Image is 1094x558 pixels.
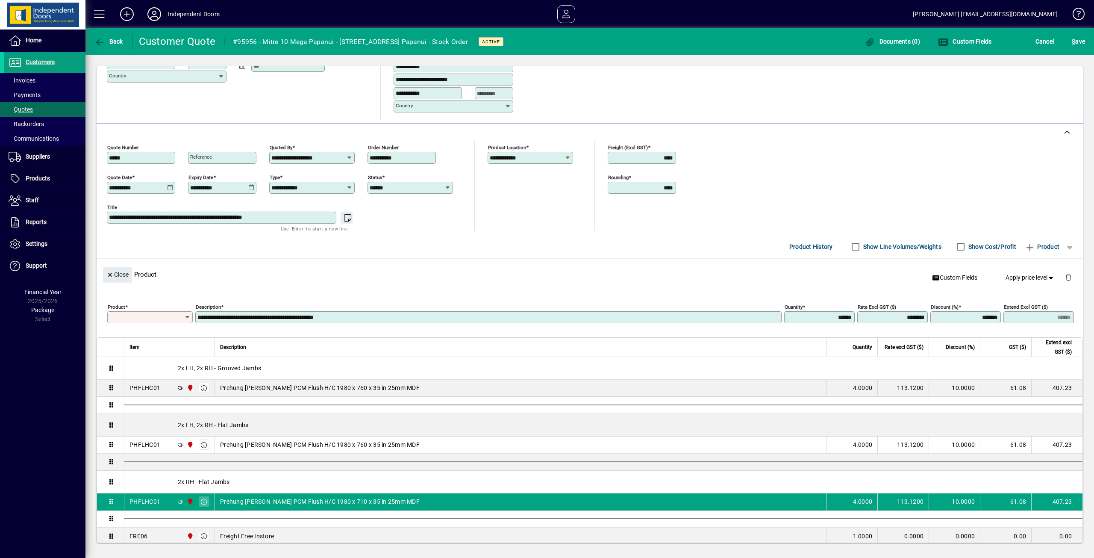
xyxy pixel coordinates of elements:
[4,212,85,233] a: Reports
[1072,38,1075,45] span: S
[853,532,873,540] span: 1.0000
[883,497,923,506] div: 113.1200
[185,383,194,393] span: Christchurch
[168,7,220,21] div: Independent Doors
[141,6,168,22] button: Profile
[1031,380,1082,397] td: 407.23
[108,304,125,310] mat-label: Product
[92,34,125,49] button: Back
[24,289,62,295] span: Financial Year
[129,384,160,392] div: PHFLHC01
[281,224,348,233] mat-hint: Use 'Enter' to start a new line
[103,267,132,283] button: Close
[85,34,132,49] app-page-header-button: Back
[9,77,35,84] span: Invoices
[1006,273,1055,282] span: Apply price level
[853,342,872,352] span: Quantity
[26,218,47,225] span: Reports
[488,144,526,150] mat-label: Product location
[4,117,85,131] a: Backorders
[220,440,420,449] span: Prehung [PERSON_NAME] PCM Flush H/C 1980 x 760 x 35 in 25mm MDF
[220,497,420,506] span: Prehung [PERSON_NAME] PCM Flush H/C 1980 x 710 x 35 in 25mm MDF
[1066,2,1083,30] a: Knowledge Base
[106,268,129,282] span: Close
[9,121,44,127] span: Backorders
[270,174,280,180] mat-label: Type
[980,437,1031,454] td: 61.08
[124,414,1082,436] div: 2x LH, 2x RH - Flat Jambs
[946,342,975,352] span: Discount (%)
[107,204,117,210] mat-label: Title
[1035,35,1054,48] span: Cancel
[107,144,139,150] mat-label: Quote number
[139,35,216,48] div: Customer Quote
[1031,437,1082,454] td: 407.23
[913,7,1058,21] div: [PERSON_NAME] [EMAIL_ADDRESS][DOMAIN_NAME]
[858,304,896,310] mat-label: Rate excl GST ($)
[4,102,85,117] a: Quotes
[980,528,1031,545] td: 0.00
[185,531,194,541] span: Christchurch
[396,103,413,109] mat-label: Country
[185,497,194,506] span: Christchurch
[1033,34,1056,49] button: Cancel
[1070,34,1087,49] button: Save
[929,437,980,454] td: 10.0000
[368,144,399,150] mat-label: Order number
[967,242,1016,251] label: Show Cost/Profit
[109,73,126,79] mat-label: Country
[929,380,980,397] td: 10.0000
[233,35,468,49] div: #95956 - Mitre 10 Mega Papanui - [STREET_ADDRESS] Papanui - Stock Order
[785,304,803,310] mat-label: Quantity
[608,144,648,150] mat-label: Freight (excl GST)
[220,384,420,392] span: Prehung [PERSON_NAME] PCM Flush H/C 1980 x 760 x 35 in 25mm MDF
[936,34,994,49] button: Custom Fields
[980,493,1031,511] td: 61.08
[883,440,923,449] div: 113.1200
[220,532,274,540] span: Freight Free Instore
[1058,273,1079,281] app-page-header-button: Delete
[4,168,85,189] a: Products
[853,440,873,449] span: 4.0000
[4,30,85,51] a: Home
[101,270,134,278] app-page-header-button: Close
[4,88,85,102] a: Payments
[786,239,836,254] button: Product History
[129,342,140,352] span: Item
[188,174,213,180] mat-label: Expiry date
[4,190,85,211] a: Staff
[129,497,160,506] div: PHFLHC01
[1025,240,1059,254] span: Product
[4,255,85,277] a: Support
[94,38,123,45] span: Back
[862,34,922,49] button: Documents (0)
[1072,35,1085,48] span: ave
[124,357,1082,379] div: 2x LH, 2x RH - Grooved Jambs
[9,92,41,98] span: Payments
[4,131,85,146] a: Communications
[4,146,85,168] a: Suppliers
[1037,338,1072,357] span: Extend excl GST ($)
[368,174,382,180] mat-label: Status
[932,273,977,282] span: Custom Fields
[185,440,194,449] span: Christchurch
[980,380,1031,397] td: 61.08
[124,471,1082,493] div: 2x RH - Flat Jambs
[883,384,923,392] div: 113.1200
[1031,528,1082,545] td: 0.00
[929,270,981,285] button: Custom Fields
[865,38,920,45] span: Documents (0)
[853,497,873,506] span: 4.0000
[129,440,160,449] div: PHFLHC01
[97,259,1083,290] div: Product
[608,174,629,180] mat-label: Rounding
[938,38,992,45] span: Custom Fields
[1009,342,1026,352] span: GST ($)
[1058,267,1079,288] button: Delete
[929,528,980,545] td: 0.0000
[885,342,923,352] span: Rate excl GST ($)
[26,240,47,247] span: Settings
[220,342,246,352] span: Description
[1031,493,1082,511] td: 407.23
[26,262,47,269] span: Support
